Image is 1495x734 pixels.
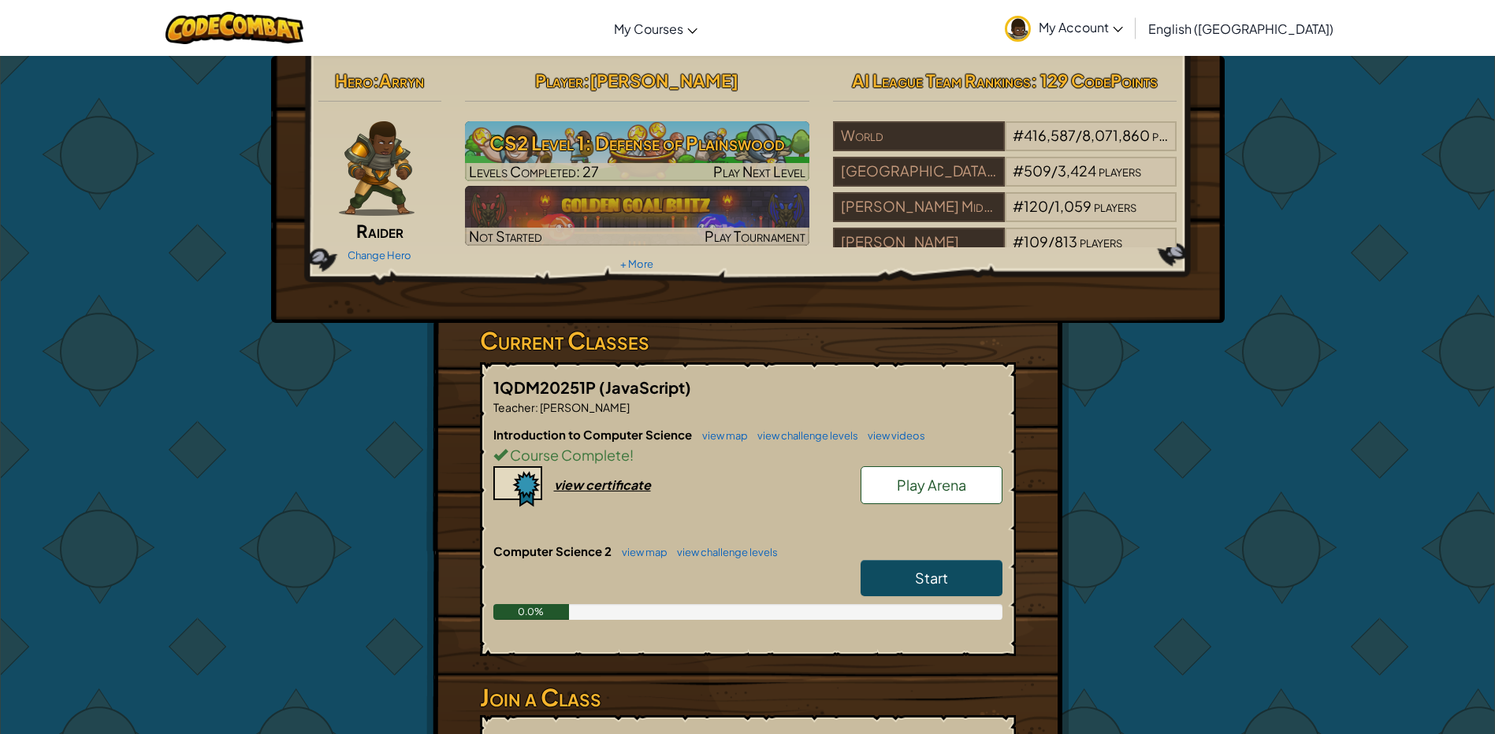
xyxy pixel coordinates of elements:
h3: Join a Class [480,680,1016,715]
span: [PERSON_NAME] [538,400,630,414]
span: 416,587 [1024,126,1076,144]
span: Teacher [493,400,535,414]
span: 813 [1054,232,1077,250]
span: players [1099,161,1141,180]
span: # [1013,232,1024,250]
span: Hero [335,69,373,91]
span: My Courses [614,20,683,37]
span: 109 [1024,232,1048,250]
a: [GEOGRAPHIC_DATA] 01#509/3,424players [833,172,1177,190]
span: AI League Team Rankings [852,69,1031,91]
a: [PERSON_NAME] Middle#120/1,059players [833,207,1177,225]
a: view certificate [493,476,651,493]
span: Introduction to Computer Science [493,427,694,442]
span: Computer Science 2 [493,543,614,558]
a: Not StartedPlay Tournament [465,186,809,246]
h3: CS2 Level 1: Defense of Plainswood [465,125,809,161]
span: 509 [1024,161,1051,180]
span: Raider [356,220,404,242]
img: certificate-icon.png [493,466,542,507]
a: English ([GEOGRAPHIC_DATA]) [1140,7,1341,50]
span: Play Arena [897,476,966,494]
a: My Courses [606,7,705,50]
img: Golden Goal [465,186,809,246]
span: / [1076,126,1082,144]
span: 120 [1024,197,1048,215]
a: [PERSON_NAME]#109/813players [833,243,1177,261]
span: : [583,69,589,91]
span: Start [915,569,948,587]
img: raider-pose.png [339,121,415,216]
span: My Account [1039,19,1123,35]
div: World [833,121,1005,151]
span: / [1048,232,1054,250]
a: view challenge levels [749,429,858,442]
a: Change Hero [348,249,411,261]
a: view challenge levels [669,546,778,558]
span: # [1013,197,1024,215]
span: # [1013,126,1024,144]
span: English ([GEOGRAPHIC_DATA]) [1148,20,1333,37]
span: 8,071,860 [1082,126,1150,144]
span: players [1152,126,1195,144]
span: ! [630,446,634,464]
h3: Current Classes [480,323,1016,358]
span: (JavaScript) [599,377,691,397]
span: 1,059 [1054,197,1091,215]
a: view map [614,546,668,558]
img: CS2 Level 1: Defense of Plainswood [465,121,809,181]
img: avatar [1005,16,1031,42]
span: Levels Completed: 27 [469,162,599,180]
span: 1QDM20251P [493,377,599,397]
a: World#416,587/8,071,860players [833,136,1177,154]
span: Arryn [379,69,424,91]
div: view certificate [554,476,651,493]
span: : [535,400,538,414]
span: Not Started [469,227,542,245]
span: [PERSON_NAME] [589,69,738,91]
span: / [1051,161,1058,180]
div: 0.0% [493,604,570,620]
span: players [1080,232,1122,250]
a: view map [694,429,748,442]
span: Course Complete [508,446,630,464]
span: # [1013,161,1024,180]
span: Play Tournament [705,227,805,245]
span: Player [535,69,583,91]
span: : [373,69,379,91]
span: / [1048,197,1054,215]
a: Play Next Level [465,121,809,181]
a: + More [620,258,653,270]
span: players [1094,197,1136,215]
div: [PERSON_NAME] [833,228,1005,258]
span: : 129 CodePoints [1031,69,1158,91]
span: Play Next Level [713,162,805,180]
div: [PERSON_NAME] Middle [833,192,1005,222]
a: My Account [997,3,1131,53]
a: view videos [860,429,925,442]
span: 3,424 [1058,161,1096,180]
div: [GEOGRAPHIC_DATA] 01 [833,157,1005,187]
img: CodeCombat logo [165,12,303,44]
